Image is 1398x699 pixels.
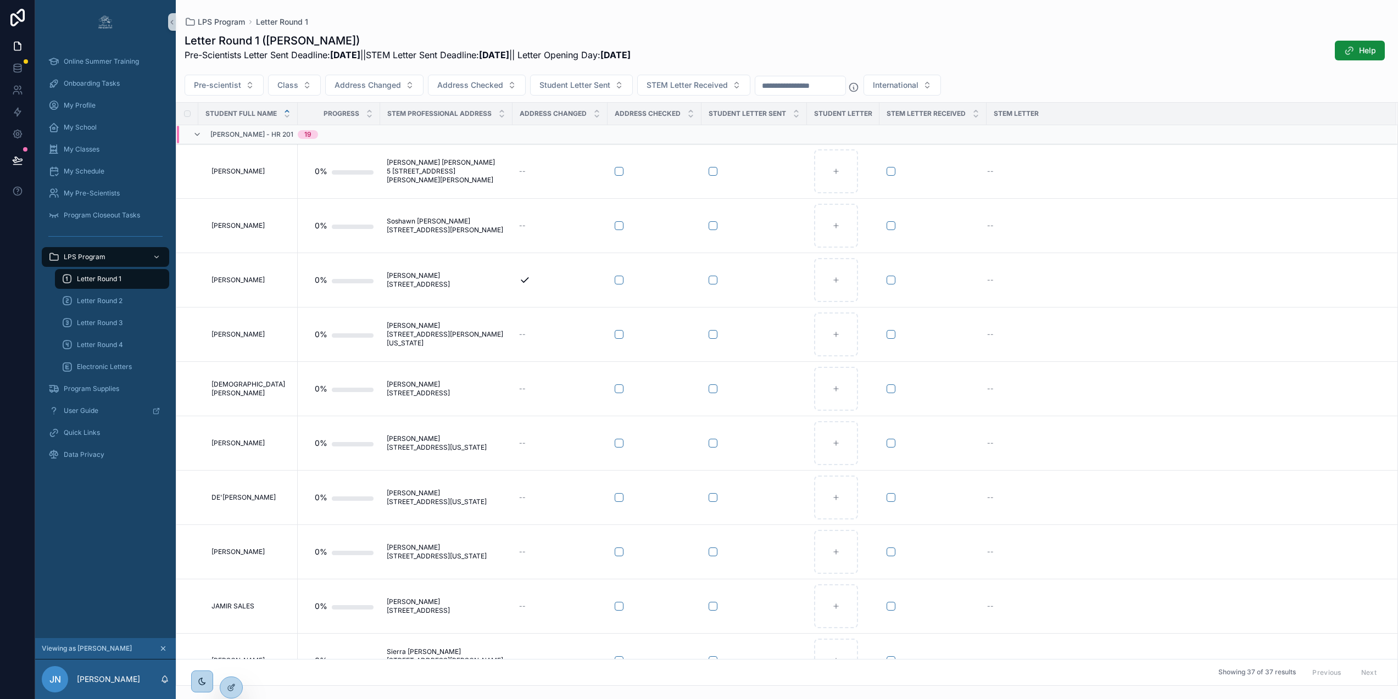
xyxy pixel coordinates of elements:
[185,16,245,27] a: LPS Program
[315,160,327,182] div: 0%
[35,44,176,479] div: scrollable content
[519,221,601,230] a: --
[304,595,374,617] a: 0%
[987,330,994,339] span: --
[211,602,254,611] span: JAMIR SALES
[315,595,327,617] div: 0%
[519,602,526,611] span: --
[211,547,265,556] span: [PERSON_NAME]
[198,16,245,27] span: LPS Program
[987,547,1383,556] a: --
[304,215,374,237] a: 0%
[42,401,169,421] a: User Guide
[315,378,327,400] div: 0%
[194,80,241,91] span: Pre-scientist
[519,547,526,556] span: --
[519,602,601,611] a: --
[64,189,120,198] span: My Pre-Scientists
[987,547,994,556] span: --
[64,450,104,459] span: Data Privacy
[325,75,424,96] button: Select Button
[387,647,506,674] a: Sierra [PERSON_NAME] [STREET_ADDRESS][PERSON_NAME][US_STATE]
[994,109,1039,118] span: STEM Letter
[64,123,97,132] span: My School
[387,597,506,615] a: [PERSON_NAME] [STREET_ADDRESS]
[987,656,1383,665] a: --
[211,439,265,448] span: [PERSON_NAME]
[709,109,786,118] span: Student Letter Sent
[519,439,601,448] a: --
[387,380,506,398] a: [PERSON_NAME] [STREET_ADDRESS]
[315,323,327,345] div: 0%
[64,428,100,437] span: Quick Links
[315,215,327,237] div: 0%
[647,80,728,91] span: STEM Letter Received
[77,674,140,685] p: [PERSON_NAME]
[42,205,169,225] a: Program Closeout Tasks
[42,139,169,159] a: My Classes
[387,271,505,289] span: [PERSON_NAME] [STREET_ADDRESS]
[335,80,401,91] span: Address Changed
[64,101,96,110] span: My Profile
[77,275,121,283] span: Letter Round 1
[519,167,526,176] span: --
[42,644,132,653] span: Viewing as [PERSON_NAME]
[387,217,506,234] a: Soshawn [PERSON_NAME] [STREET_ADDRESS][PERSON_NAME]
[387,434,506,452] a: [PERSON_NAME] [STREET_ADDRESS][US_STATE]
[987,384,1383,393] a: --
[387,158,506,184] span: [PERSON_NAME] [PERSON_NAME] 5 [STREET_ADDRESS][PERSON_NAME][PERSON_NAME]
[987,167,994,176] span: --
[42,52,169,71] a: Online Summer Training
[42,423,169,443] a: Quick Links
[387,543,506,561] a: [PERSON_NAME] [STREET_ADDRESS][US_STATE]
[55,313,169,333] a: Letter Round 3
[211,330,291,339] a: [PERSON_NAME]
[315,541,327,563] div: 0%
[77,362,132,371] span: Electronic Letters
[211,493,276,502] span: DE'[PERSON_NAME]
[987,221,994,230] span: --
[42,445,169,465] a: Data Privacy
[1335,41,1385,60] button: Help
[987,656,994,665] span: --
[387,489,506,506] a: [PERSON_NAME] [STREET_ADDRESS][US_STATE]
[519,167,601,176] a: --
[55,291,169,311] a: Letter Round 2
[55,357,169,377] a: Electronic Letters
[519,330,526,339] span: --
[304,541,374,563] a: 0%
[211,167,291,176] a: [PERSON_NAME]
[42,161,169,181] a: My Schedule
[256,16,308,27] a: Letter Round 1
[211,167,265,176] span: [PERSON_NAME]
[185,75,264,96] button: Select Button
[519,493,526,502] span: --
[211,439,291,448] a: [PERSON_NAME]
[519,547,601,556] a: --
[987,167,1383,176] a: --
[42,379,169,399] a: Program Supplies
[185,33,631,48] h1: Letter Round 1 ([PERSON_NAME])
[64,167,104,176] span: My Schedule
[205,109,277,118] span: Student Full Name
[55,335,169,355] a: Letter Round 4
[210,130,293,139] span: [PERSON_NAME] - HR 201
[987,602,1383,611] a: --
[304,130,311,139] div: 19
[387,271,506,289] a: [PERSON_NAME] [STREET_ADDRESS]
[387,321,506,348] a: [PERSON_NAME] [STREET_ADDRESS][PERSON_NAME][US_STATE]
[987,493,1383,502] a: --
[615,109,681,118] span: Address Checked
[77,340,123,349] span: Letter Round 4
[77,318,122,327] span: Letter Round 3
[864,75,941,96] button: Select Button
[519,493,601,502] a: --
[304,432,374,454] a: 0%
[97,13,114,31] img: App logo
[304,269,374,291] a: 0%
[428,75,526,96] button: Select Button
